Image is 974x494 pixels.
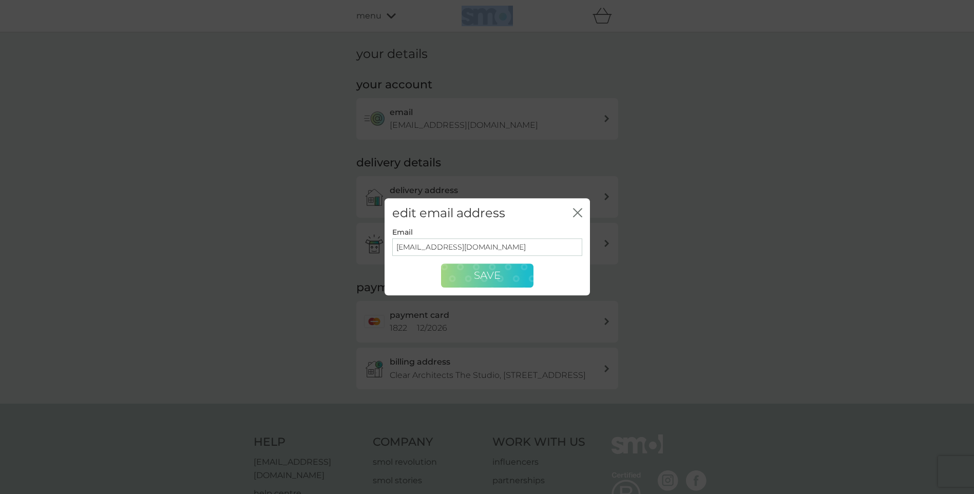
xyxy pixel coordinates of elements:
[474,270,501,282] span: Save
[392,229,582,236] div: Email
[573,208,582,219] button: close
[392,206,505,221] h2: edit email address
[392,238,582,256] input: Email
[441,263,533,288] button: Save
